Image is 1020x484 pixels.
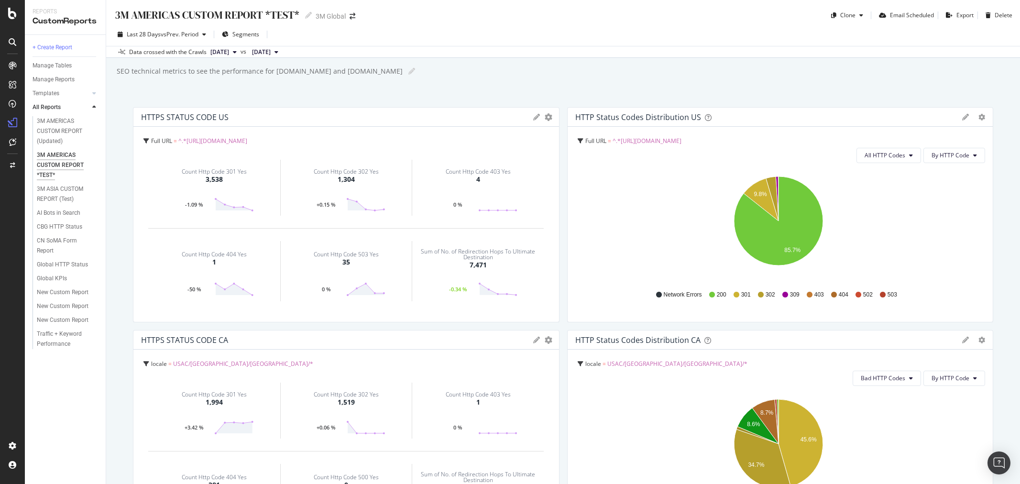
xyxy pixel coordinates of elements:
a: Global HTTP Status [37,260,99,270]
div: 1,304 [338,175,355,184]
div: All Reports [33,102,61,112]
div: Count Http Code 503 Yes [314,252,379,257]
span: = [608,137,611,145]
div: 3M AMERICAS CUSTOM REPORT (Updated) [37,116,94,146]
div: Clone [840,11,855,19]
span: 301 [741,291,751,299]
button: By HTTP Code [923,148,985,163]
span: ^.*[URL][DOMAIN_NAME] [613,137,681,145]
div: Traffic + Keyword Performance [37,329,92,349]
div: 3M AMERICAS CUSTOM REPORT *TEST* [37,150,94,180]
div: Count Http Code 404 Yes [182,252,247,257]
span: USAC/[GEOGRAPHIC_DATA]/[GEOGRAPHIC_DATA]/* [173,360,313,368]
text: 85.7% [784,247,801,253]
div: gear [978,337,985,343]
div: Global HTTP Status [37,260,88,270]
span: Segments [232,30,259,38]
div: Delete [995,11,1012,19]
a: New Custom Report [37,315,99,325]
div: Email Scheduled [890,11,934,19]
div: 1 [212,257,216,267]
div: Count Http Code 302 Yes [314,169,379,175]
div: gear [978,114,985,121]
span: All HTTP Codes [865,151,905,159]
div: 3M AMERICAS CUSTOM REPORT *TEST* [114,8,299,22]
div: 1,994 [206,397,223,407]
div: HTTPS STATUS CODE CA [141,335,228,345]
a: Global KPIs [37,274,99,284]
div: -1.09 % [174,202,214,207]
div: Count Http Code 403 Yes [446,169,511,175]
span: 309 [790,291,800,299]
span: 2025 Aug. 10th [252,48,271,56]
div: Global KPIs [37,274,67,284]
span: 503 [888,291,897,299]
div: 35 [342,257,350,267]
a: AI Bots in Search [37,208,99,218]
div: gear [545,114,552,121]
span: Last 28 Days [127,30,161,38]
button: [DATE] [207,46,241,58]
div: -0.34 % [438,287,478,292]
button: Last 28 DaysvsPrev. Period [114,27,210,42]
text: 45.6% [800,436,816,443]
a: New Custom Report [37,301,99,311]
button: Delete [982,8,1012,23]
text: 9.8% [754,191,767,198]
a: CN SoMA Form Report [37,236,99,256]
div: Templates [33,88,59,99]
button: Segments [218,27,263,42]
a: 3M ASIA CUSTOM REPORT (Test) [37,184,99,204]
div: 0 % [438,425,478,430]
div: CBG HTTP Status [37,222,82,232]
div: Count Http Code 500 Yes [314,474,379,480]
div: Open Intercom Messenger [987,451,1010,474]
div: HTTPS STATUS CODE US [141,112,229,122]
span: USAC/[GEOGRAPHIC_DATA]/[GEOGRAPHIC_DATA]/* [607,360,747,368]
span: 302 [766,291,775,299]
div: New Custom Report [37,315,88,325]
div: +0.15 % [307,202,346,207]
div: HTTP Status Codes Distribution US [575,112,701,122]
span: Full URL [151,137,172,145]
div: Count Http Code 301 Yes [182,169,247,175]
span: = [168,360,172,368]
span: Full URL [585,137,606,145]
div: HTTPS STATUS CODE USgeargearFull URL = ^.*[URL][DOMAIN_NAME]Count Http Code 301 Yes3,538-1.09 %Co... [133,107,559,322]
div: 0 % [307,287,346,292]
div: Sum of No. of Redirection Hops To Ultimate Destination [416,249,540,260]
a: 3M AMERICAS CUSTOM REPORT *TEST* [37,150,99,180]
div: HTTP Status Codes Distribution USgeargearFull URL = ^.*[URL][DOMAIN_NAME]All HTTP CodesBy HTTP Co... [567,107,994,322]
div: + Create Report [33,43,72,53]
div: HTTP Status Codes Distribution CA [575,335,701,345]
a: 3M AMERICAS CUSTOM REPORT (Updated) [37,116,99,146]
text: 34.7% [748,462,764,468]
div: Count Http Code 404 Yes [182,474,247,480]
div: Count Http Code 403 Yes [446,392,511,397]
span: 200 [717,291,726,299]
span: locale [151,360,167,368]
div: 0 % [438,202,478,207]
span: By HTTP Code [932,374,969,382]
button: All HTTP Codes [856,148,921,163]
button: Export [942,8,974,23]
button: By HTTP Code [923,371,985,386]
a: Manage Reports [33,75,99,85]
span: ^.*[URL][DOMAIN_NAME] [178,137,247,145]
div: AI Bots in Search [37,208,80,218]
div: +0.06 % [307,425,346,430]
span: vs [241,47,248,56]
span: = [174,137,177,145]
svg: A chart. [575,171,981,282]
div: Manage Reports [33,75,75,85]
div: Export [956,11,974,19]
i: Edit report name [305,12,312,19]
div: CustomReports [33,16,98,27]
div: Count Http Code 301 Yes [182,392,247,397]
div: 3M ASIA CUSTOM REPORT (Test) [37,184,93,204]
span: Network Errors [664,291,702,299]
button: Email Scheduled [875,8,934,23]
div: New Custom Report [37,301,88,311]
button: [DATE] [248,46,282,58]
div: Count Http Code 302 Yes [314,392,379,397]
